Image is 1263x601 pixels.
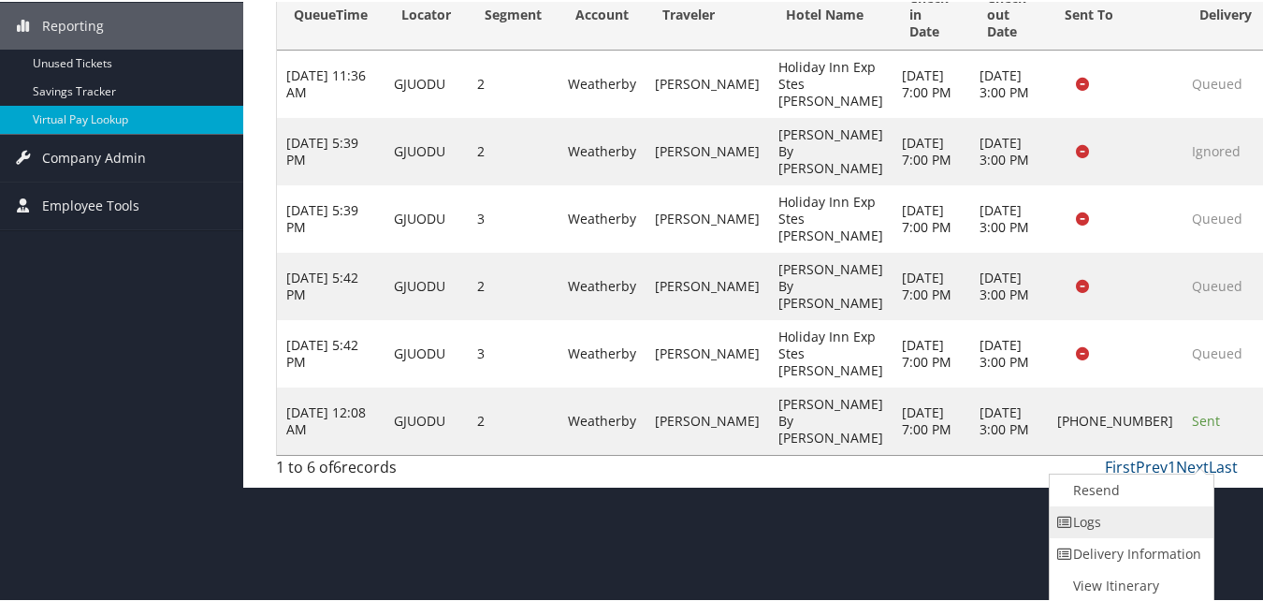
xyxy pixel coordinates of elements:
[333,455,341,476] span: 6
[893,49,970,116] td: [DATE] 7:00 PM
[970,318,1048,386] td: [DATE] 3:00 PM
[385,116,468,183] td: GJUODU
[646,386,769,453] td: [PERSON_NAME]
[893,116,970,183] td: [DATE] 7:00 PM
[893,386,970,453] td: [DATE] 7:00 PM
[277,116,385,183] td: [DATE] 5:39 PM
[42,181,139,227] span: Employee Tools
[769,183,893,251] td: Holiday Inn Exp Stes [PERSON_NAME]
[559,183,646,251] td: Weatherby
[769,386,893,453] td: [PERSON_NAME] By [PERSON_NAME]
[385,251,468,318] td: GJUODU
[970,116,1048,183] td: [DATE] 3:00 PM
[970,49,1048,116] td: [DATE] 3:00 PM
[646,251,769,318] td: [PERSON_NAME]
[893,318,970,386] td: [DATE] 7:00 PM
[769,318,893,386] td: Holiday Inn Exp Stes [PERSON_NAME]
[893,251,970,318] td: [DATE] 7:00 PM
[769,251,893,318] td: [PERSON_NAME] By [PERSON_NAME]
[42,1,104,48] span: Reporting
[559,49,646,116] td: Weatherby
[646,183,769,251] td: [PERSON_NAME]
[1050,473,1210,505] a: Resend
[385,386,468,453] td: GJUODU
[559,251,646,318] td: Weatherby
[893,183,970,251] td: [DATE] 7:00 PM
[468,251,559,318] td: 2
[385,183,468,251] td: GJUODU
[646,49,769,116] td: [PERSON_NAME]
[277,251,385,318] td: [DATE] 5:42 PM
[468,386,559,453] td: 2
[385,318,468,386] td: GJUODU
[1050,568,1210,600] a: View Itinerary
[42,133,146,180] span: Company Admin
[1048,386,1183,453] td: [PHONE_NUMBER]
[1192,73,1242,91] span: Queued
[277,49,385,116] td: [DATE] 11:36 AM
[276,454,496,486] div: 1 to 6 of records
[1050,536,1210,568] a: Delivery Information
[1192,208,1242,226] span: Queued
[277,183,385,251] td: [DATE] 5:39 PM
[1192,410,1220,428] span: Sent
[646,318,769,386] td: [PERSON_NAME]
[559,116,646,183] td: Weatherby
[277,318,385,386] td: [DATE] 5:42 PM
[769,49,893,116] td: Holiday Inn Exp Stes [PERSON_NAME]
[468,318,559,386] td: 3
[1176,455,1209,476] a: Next
[1136,455,1168,476] a: Prev
[559,318,646,386] td: Weatherby
[468,49,559,116] td: 2
[1192,343,1242,360] span: Queued
[1209,455,1238,476] a: Last
[468,183,559,251] td: 3
[769,116,893,183] td: [PERSON_NAME] By [PERSON_NAME]
[970,386,1048,453] td: [DATE] 3:00 PM
[1168,455,1176,476] a: 1
[468,116,559,183] td: 2
[1192,140,1241,158] span: Ignored
[385,49,468,116] td: GJUODU
[1105,455,1136,476] a: First
[970,183,1048,251] td: [DATE] 3:00 PM
[1192,275,1242,293] span: Queued
[1050,505,1210,536] a: Logs
[559,386,646,453] td: Weatherby
[646,116,769,183] td: [PERSON_NAME]
[277,386,385,453] td: [DATE] 12:08 AM
[970,251,1048,318] td: [DATE] 3:00 PM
